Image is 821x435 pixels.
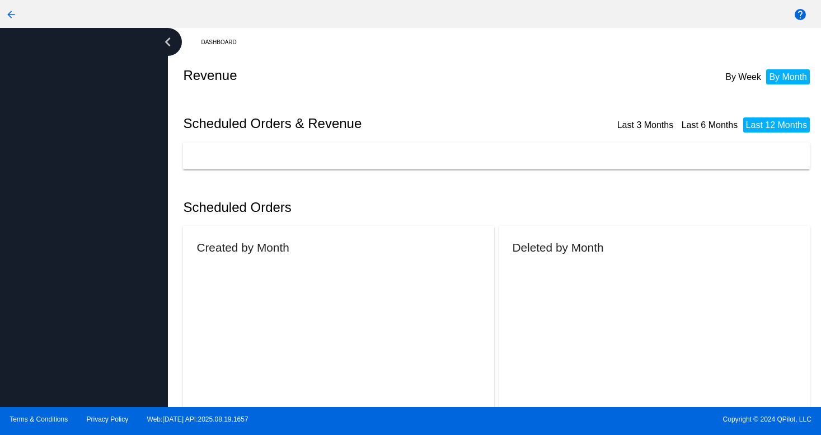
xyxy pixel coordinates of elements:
[746,120,807,130] a: Last 12 Months
[10,415,68,423] a: Terms & Conditions
[201,34,246,51] a: Dashboard
[723,69,764,84] li: By Week
[87,415,129,423] a: Privacy Policy
[196,241,289,254] h2: Created by Month
[766,69,810,84] li: By Month
[794,8,807,21] mat-icon: help
[420,415,811,423] span: Copyright © 2024 QPilot, LLC
[513,241,604,254] h2: Deleted by Month
[183,116,499,131] h2: Scheduled Orders & Revenue
[183,68,499,83] h2: Revenue
[159,33,177,51] i: chevron_left
[147,415,248,423] a: Web:[DATE] API:2025.08.19.1657
[4,8,18,21] mat-icon: arrow_back
[617,120,674,130] a: Last 3 Months
[183,200,499,215] h2: Scheduled Orders
[682,120,738,130] a: Last 6 Months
